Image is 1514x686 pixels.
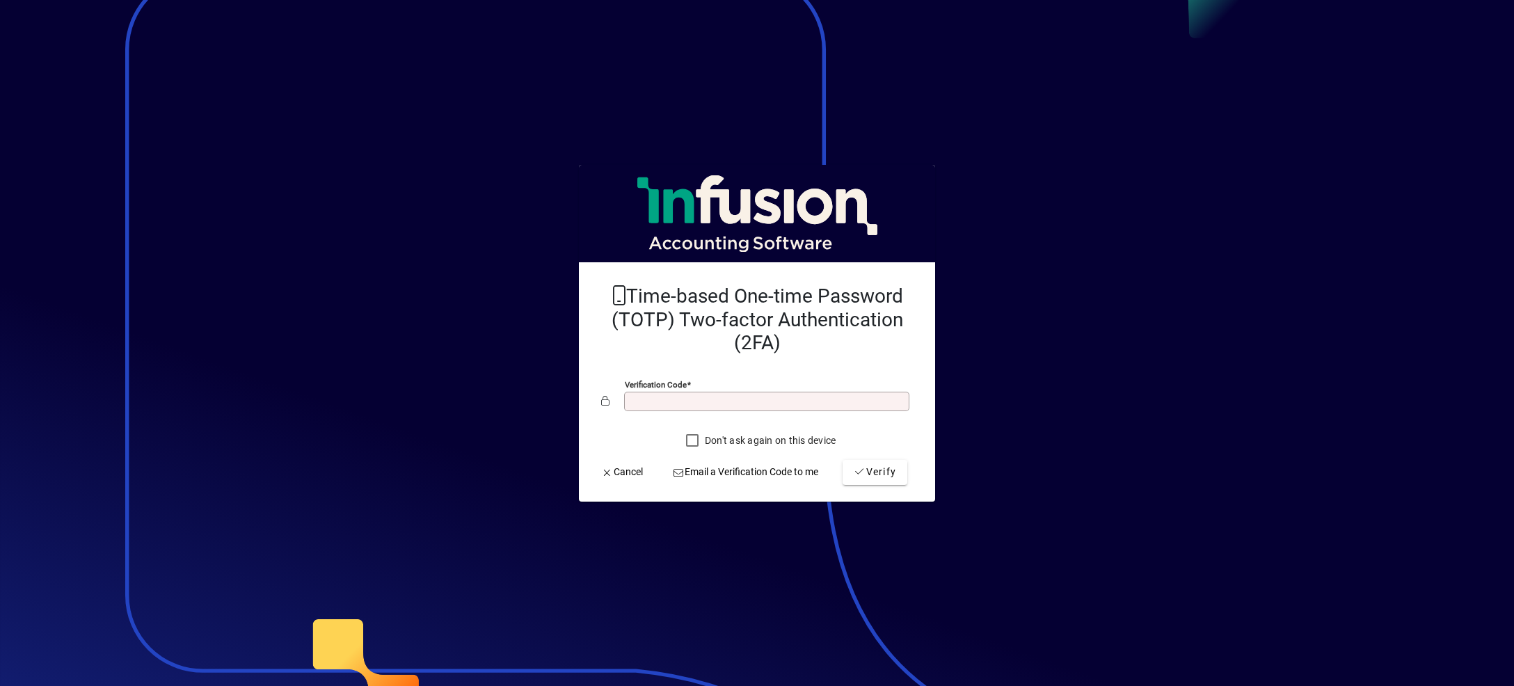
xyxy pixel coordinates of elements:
[673,465,819,479] span: Email a Verification Code to me
[667,460,824,485] button: Email a Verification Code to me
[601,465,643,479] span: Cancel
[702,433,836,447] label: Don't ask again on this device
[625,380,687,390] mat-label: Verification code
[601,285,913,355] h2: Time-based One-time Password (TOTP) Two-factor Authentication (2FA)
[596,460,648,485] button: Cancel
[843,460,907,485] button: Verify
[854,465,896,479] span: Verify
